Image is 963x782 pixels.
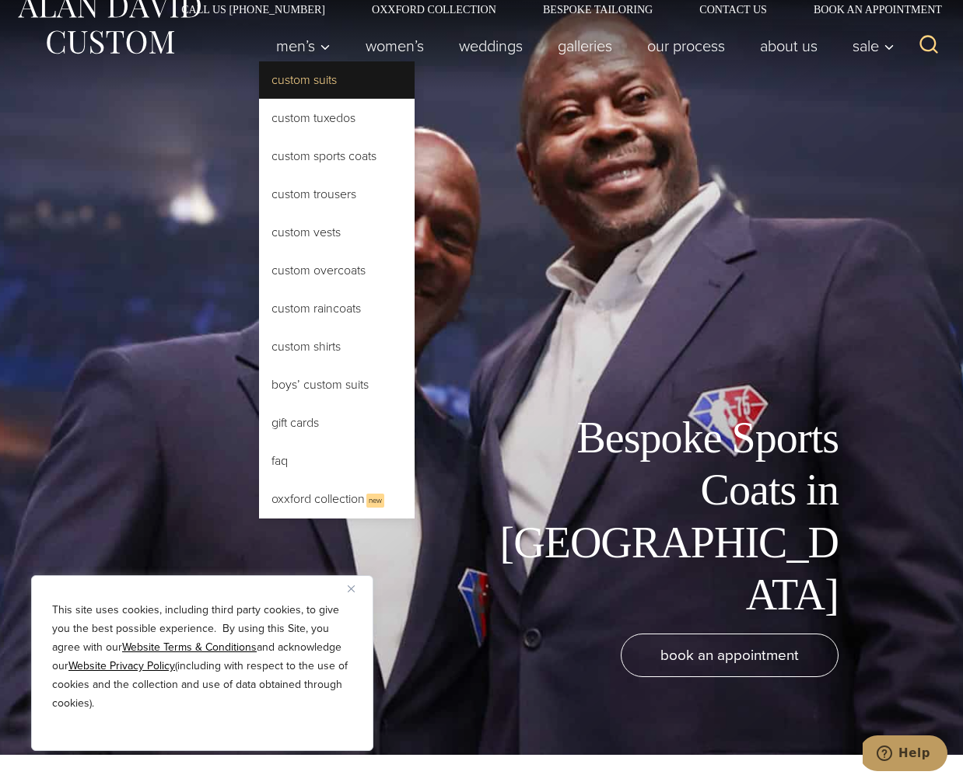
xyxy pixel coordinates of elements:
[259,404,415,442] a: Gift Cards
[52,601,352,713] p: This site uses cookies, including third party cookies, to give you the best possible experience. ...
[676,4,790,15] a: Contact Us
[630,30,743,61] a: Our Process
[520,4,676,15] a: Bespoke Tailoring
[348,30,442,61] a: Women’s
[259,61,415,99] a: Custom Suits
[158,4,348,15] a: Call Us [PHONE_NUMBER]
[489,412,839,621] h1: Bespoke Sports Coats in [GEOGRAPHIC_DATA]
[259,252,415,289] a: Custom Overcoats
[259,138,415,175] a: Custom Sports Coats
[122,639,257,655] a: Website Terms & Conditions
[259,214,415,251] a: Custom Vests
[259,176,415,213] a: Custom Trousers
[259,366,415,403] a: Boys’ Custom Suits
[68,658,175,674] a: Website Privacy Policy
[259,30,348,61] button: Men’s sub menu toggle
[259,442,415,480] a: FAQ
[660,644,799,666] span: book an appointment
[835,30,903,61] button: Sale sub menu toggle
[790,4,947,15] a: Book an Appointment
[863,735,947,774] iframe: Opens a widget where you can chat to one of our agents
[621,634,839,677] a: book an appointment
[541,30,630,61] a: Galleries
[366,494,384,508] span: New
[158,4,947,15] nav: Secondary Navigation
[348,585,355,592] img: Close
[910,27,947,65] button: View Search Form
[259,30,903,61] nav: Primary Navigation
[348,579,366,598] button: Close
[259,290,415,327] a: Custom Raincoats
[259,328,415,365] a: Custom Shirts
[259,99,415,137] a: Custom Tuxedos
[442,30,541,61] a: weddings
[348,4,520,15] a: Oxxford Collection
[259,480,415,518] a: Oxxford CollectionNew
[743,30,835,61] a: About Us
